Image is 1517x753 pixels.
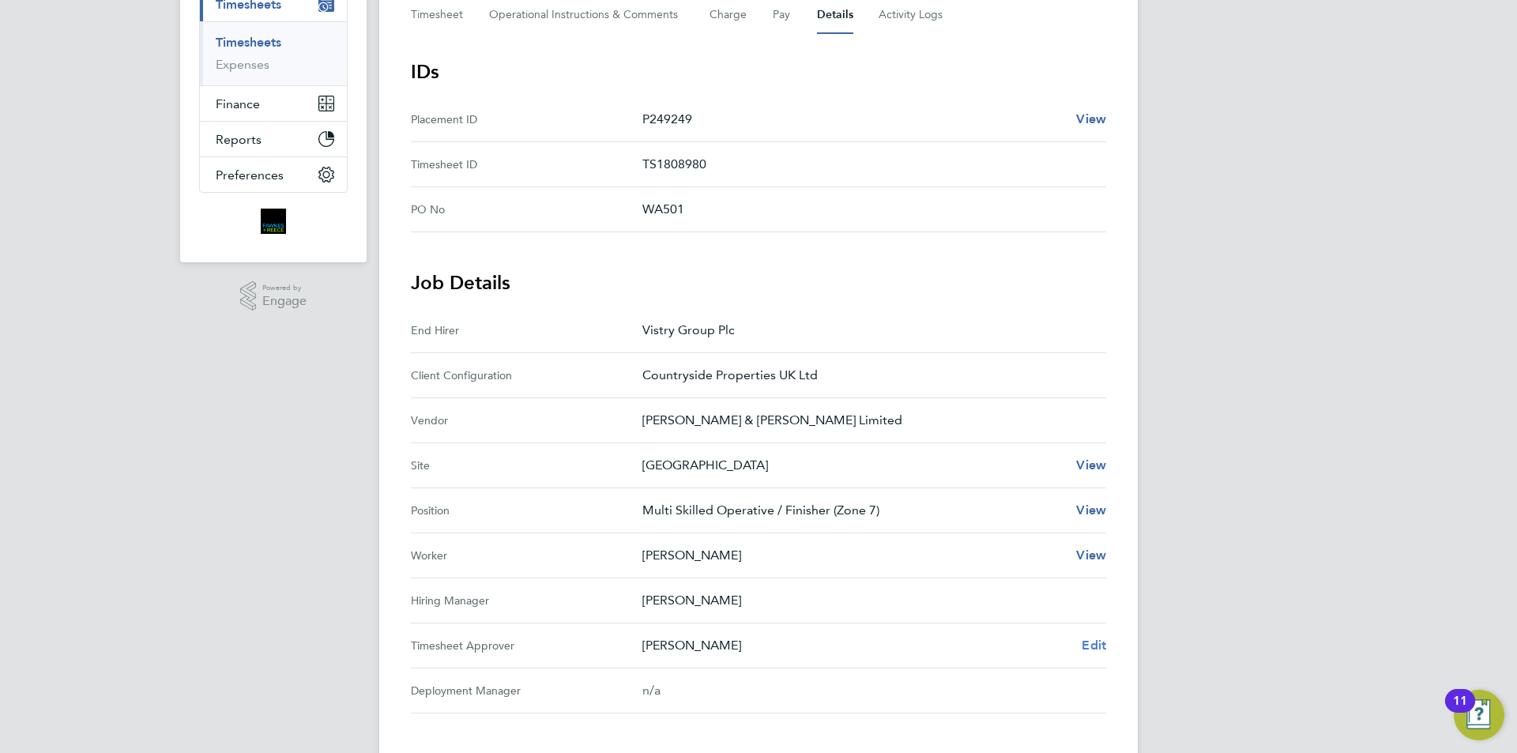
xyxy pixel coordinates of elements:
p: [PERSON_NAME] [642,591,1094,610]
div: 11 [1453,701,1467,721]
div: End Hirer [411,321,642,340]
span: Preferences [216,168,284,183]
span: Engage [262,295,307,308]
span: Finance [216,96,260,111]
span: View [1076,548,1106,563]
a: Powered byEngage [240,281,307,311]
a: View [1076,546,1106,565]
span: View [1076,457,1106,473]
button: Reports [200,122,347,156]
p: WA501 [642,200,1094,219]
p: [PERSON_NAME] [642,546,1063,565]
div: Vendor [411,411,642,430]
p: [PERSON_NAME] [642,636,1069,655]
button: Finance [200,86,347,121]
div: Deployment Manager [411,681,642,700]
div: Timesheets [200,21,347,85]
div: n/a [642,681,1081,700]
div: Hiring Manager [411,591,642,610]
div: PO No [411,200,642,219]
span: View [1076,111,1106,126]
div: Timesheet Approver [411,636,642,655]
button: Open Resource Center, 11 new notifications [1454,690,1504,740]
a: Expenses [216,57,269,72]
span: View [1076,503,1106,518]
p: P249249 [642,110,1063,129]
p: [PERSON_NAME] & [PERSON_NAME] Limited [642,411,1094,430]
a: Timesheets [216,35,281,50]
h3: Job Details [411,270,1106,296]
p: Vistry Group Plc [642,321,1094,340]
span: Edit [1082,638,1106,653]
div: Client Configuration [411,366,642,385]
a: View [1076,110,1106,129]
p: Countryside Properties UK Ltd [642,366,1094,385]
div: Worker [411,546,642,565]
a: Go to home page [199,209,348,234]
div: Site [411,456,642,475]
img: bromak-logo-retina.png [261,209,286,234]
span: Reports [216,132,262,147]
p: Multi Skilled Operative / Finisher (Zone 7) [642,501,1063,520]
div: Position [411,501,642,520]
div: Placement ID [411,110,642,129]
a: Edit [1082,636,1106,655]
span: Powered by [262,281,307,295]
a: View [1076,456,1106,475]
p: [GEOGRAPHIC_DATA] [642,456,1063,475]
h3: IDs [411,59,1106,85]
div: Timesheet ID [411,155,642,174]
button: Preferences [200,157,347,192]
a: View [1076,501,1106,520]
p: TS1808980 [642,155,1094,174]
